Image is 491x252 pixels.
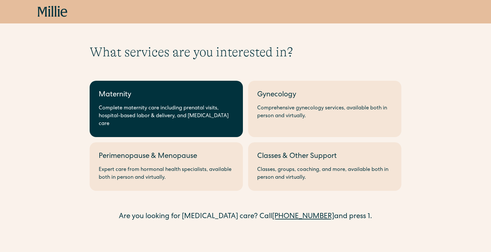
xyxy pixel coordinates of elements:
[257,166,392,182] div: Classes, groups, coaching, and more, available both in person and virtually.
[99,166,234,182] div: Expert care from hormonal health specialists, available both in person and virtually.
[90,212,401,222] div: Are you looking for [MEDICAL_DATA] care? Call and press 1.
[257,90,392,101] div: Gynecology
[90,81,243,137] a: MaternityComplete maternity care including prenatal visits, hospital-based labor & delivery, and ...
[257,105,392,120] div: Comprehensive gynecology services, available both in person and virtually.
[99,151,234,162] div: Perimenopause & Menopause
[272,213,334,220] a: [PHONE_NUMBER]
[90,142,243,191] a: Perimenopause & MenopauseExpert care from hormonal health specialists, available both in person a...
[90,44,401,60] h1: What services are you interested in?
[99,90,234,101] div: Maternity
[257,151,392,162] div: Classes & Other Support
[99,105,234,128] div: Complete maternity care including prenatal visits, hospital-based labor & delivery, and [MEDICAL_...
[248,142,401,191] a: Classes & Other SupportClasses, groups, coaching, and more, available both in person and virtually.
[248,81,401,137] a: GynecologyComprehensive gynecology services, available both in person and virtually.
